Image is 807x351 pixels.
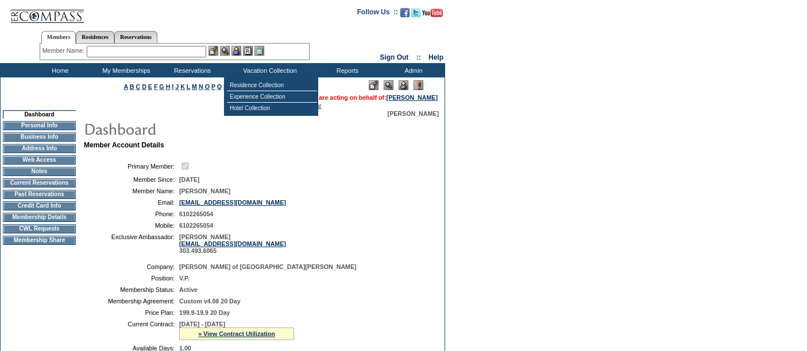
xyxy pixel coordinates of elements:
[3,178,76,188] td: Current Reservations
[179,275,190,282] span: V.P.
[179,321,225,327] span: [DATE] - [DATE]
[384,80,393,90] img: View Mode
[179,298,241,305] span: Custom v4.08 20 Day
[142,83,146,90] a: D
[88,286,175,293] td: Membership Status:
[3,155,76,165] td: Web Access
[387,94,438,101] a: [PERSON_NAME]
[124,83,128,90] a: A
[88,210,175,217] td: Phone:
[179,240,286,247] a: [EMAIL_ADDRESS][DOMAIN_NAME]
[227,80,317,91] td: Residence Collection
[179,263,357,270] span: [PERSON_NAME] of [GEOGRAPHIC_DATA][PERSON_NAME]
[88,321,175,340] td: Current Contract:
[26,63,92,77] td: Home
[88,309,175,316] td: Price Plan:
[414,80,423,90] img: Log Concern/Member Elevation
[179,222,213,229] span: 6102265054
[227,91,317,103] td: Experience Collection
[399,80,408,90] img: Impersonate
[3,236,76,245] td: Membership Share
[220,46,230,56] img: View
[187,83,190,90] a: L
[3,167,76,176] td: Notes
[3,132,76,142] td: Business Info
[43,46,87,56] div: Member Name:
[3,110,76,119] td: Dashboard
[130,83,134,90] a: B
[3,121,76,130] td: Personal Info
[3,201,76,210] td: Credit Card Info
[313,63,379,77] td: Reports
[231,46,241,56] img: Impersonate
[179,286,198,293] span: Active
[3,190,76,199] td: Past Reservations
[179,176,199,183] span: [DATE]
[88,222,175,229] td: Mobile:
[166,83,171,90] a: H
[172,83,173,90] a: I
[400,8,410,17] img: Become our fan on Facebook
[380,53,408,61] a: Sign Out
[224,63,313,77] td: Vacation Collection
[3,224,76,233] td: CWL Requests
[180,83,185,90] a: K
[88,176,175,183] td: Member Since:
[76,31,114,43] a: Residences
[88,199,175,206] td: Email:
[179,233,286,254] span: [PERSON_NAME] 303.493.6065
[254,46,264,56] img: b_calculator.gif
[400,11,410,18] a: Become our fan on Facebook
[179,199,286,206] a: [EMAIL_ADDRESS][DOMAIN_NAME]
[154,83,158,90] a: F
[88,263,175,270] td: Company:
[422,9,443,17] img: Subscribe to our YouTube Channel
[422,11,443,18] a: Subscribe to our YouTube Channel
[148,83,152,90] a: E
[179,188,230,194] span: [PERSON_NAME]
[88,275,175,282] td: Position:
[114,31,157,43] a: Reservations
[379,63,445,77] td: Admin
[208,46,218,56] img: b_edit.gif
[192,83,197,90] a: M
[3,144,76,153] td: Address Info
[243,46,253,56] img: Reservations
[88,298,175,305] td: Membership Agreement:
[411,11,420,18] a: Follow us on Twitter
[205,83,210,90] a: O
[388,110,439,117] span: [PERSON_NAME]
[369,80,379,90] img: Edit Mode
[416,53,421,61] span: ::
[3,213,76,222] td: Membership Details
[179,210,213,217] span: 6102265054
[92,63,158,77] td: My Memberships
[428,53,443,61] a: Help
[211,83,215,90] a: P
[88,188,175,194] td: Member Name:
[217,83,222,90] a: Q
[179,309,230,316] span: 199.9-19.9 20 Day
[84,141,164,149] b: Member Account Details
[357,7,398,21] td: Follow Us ::
[199,83,203,90] a: N
[306,94,438,101] span: You are acting on behalf of:
[411,8,420,17] img: Follow us on Twitter
[88,161,175,171] td: Primary Member:
[41,31,76,44] a: Members
[175,83,179,90] a: J
[158,63,224,77] td: Reservations
[159,83,164,90] a: G
[83,117,313,140] img: pgTtlDashboard.gif
[136,83,140,90] a: C
[227,103,317,114] td: Hotel Collection
[88,233,175,254] td: Exclusive Ambassador:
[198,330,275,337] a: » View Contract Utilization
